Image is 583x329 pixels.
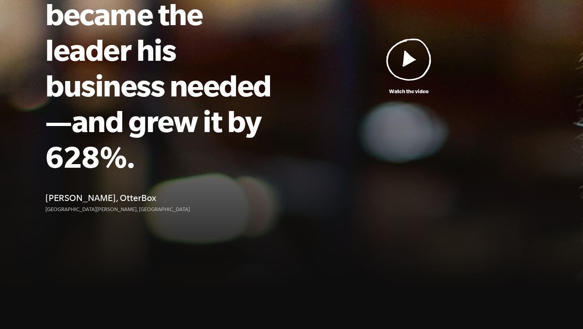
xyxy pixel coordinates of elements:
[386,38,432,81] img: Play Video
[45,190,280,205] h4: [PERSON_NAME], OtterBox
[45,205,280,214] p: [GEOGRAPHIC_DATA][PERSON_NAME], [GEOGRAPHIC_DATA]
[543,290,583,329] iframe: Chat Widget
[280,38,538,96] a: Watch the video
[280,87,538,96] p: Watch the video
